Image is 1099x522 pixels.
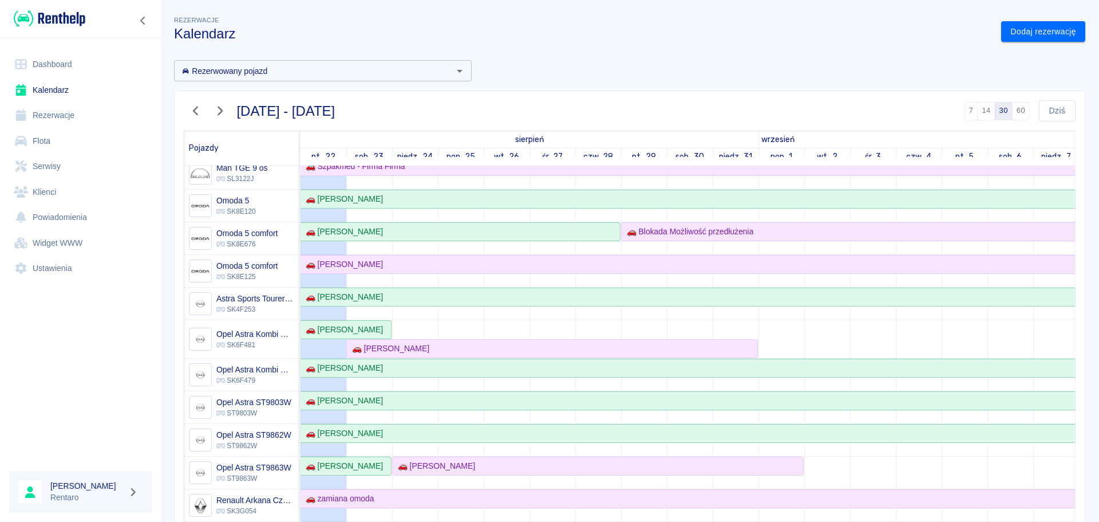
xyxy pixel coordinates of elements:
h6: Opel Astra ST9803W [216,397,291,408]
a: 27 sierpnia 2025 [539,148,566,165]
h6: Renault Arkana Czerwona [216,494,294,506]
div: 🚗 [PERSON_NAME] [301,291,383,303]
a: Kalendarz [9,77,152,103]
h6: Omoda 5 comfort [216,260,278,272]
div: 🚗 [PERSON_NAME] [301,324,383,336]
img: Image [191,496,209,515]
a: 5 września 2025 [952,148,977,165]
button: Dziś [1039,100,1076,121]
p: ST9862W [216,441,291,451]
h6: Opel Astra Kombi Silver [216,364,294,375]
div: 🚗 Szpakmed - Firma Firma [301,160,405,172]
p: SK3G054 [216,506,294,516]
div: 🚗 [PERSON_NAME] [393,460,475,472]
a: 3 września 2025 [862,148,884,165]
a: 31 sierpnia 2025 [716,148,756,165]
h3: Kalendarz [174,26,992,42]
h6: [PERSON_NAME] [50,480,124,492]
a: Klienci [9,179,152,205]
span: Pojazdy [189,143,219,153]
p: ST9863W [216,473,291,484]
img: Image [191,295,209,313]
p: Rentaro [50,492,124,504]
a: 23 sierpnia 2025 [352,148,386,165]
a: 22 sierpnia 2025 [309,148,338,165]
h6: Omoda 5 comfort [216,227,278,239]
p: SK6F479 [216,375,294,386]
img: Image [191,366,209,384]
button: 30 dni [995,102,1013,120]
a: 22 sierpnia 2025 [512,131,547,148]
a: Renthelp logo [9,9,85,28]
a: Rezerwacje [9,103,152,128]
img: Image [191,164,209,183]
h6: Opel Astra ST9863W [216,462,291,473]
div: 🚗 [PERSON_NAME] [301,460,383,472]
input: Wyszukaj i wybierz pojazdy... [177,64,449,78]
h6: Astra Sports Tourer Vulcan [216,293,294,304]
button: 60 dni [1012,102,1030,120]
a: 7 września 2025 [1038,148,1074,165]
a: 24 sierpnia 2025 [394,148,436,165]
a: 26 sierpnia 2025 [491,148,523,165]
div: 🚗 [PERSON_NAME] [301,362,383,374]
div: 🚗 [PERSON_NAME] [301,226,383,238]
p: SK8E676 [216,239,278,249]
p: ST9803W [216,408,291,418]
button: Otwórz [452,63,468,79]
h3: [DATE] - [DATE] [237,103,335,119]
a: Flota [9,128,152,154]
div: 🚗 [PERSON_NAME] [347,343,429,355]
span: Rezerwacje [174,17,219,23]
a: Serwisy [9,154,152,179]
p: SL3122J [216,174,267,184]
img: Image [191,262,209,281]
a: 1 września 2025 [759,131,798,148]
button: 14 dni [977,102,995,120]
img: Image [191,197,209,215]
a: 30 sierpnia 2025 [673,148,707,165]
p: SK8E120 [216,206,256,217]
img: Image [191,330,209,349]
a: 25 sierpnia 2025 [444,148,479,165]
a: 4 września 2025 [903,148,934,165]
div: 🚗 zamiana omoda [301,493,374,505]
img: Renthelp logo [14,9,85,28]
p: SK6F481 [216,340,294,350]
button: 7 dni [964,102,978,120]
div: 🚗 [PERSON_NAME] [301,395,383,407]
div: 🚗 [PERSON_NAME] [301,258,383,270]
h6: Omoda 5 [216,195,256,206]
a: 6 września 2025 [996,148,1025,165]
a: Widget WWW [9,230,152,256]
a: 2 września 2025 [814,148,840,165]
div: 🚗 [PERSON_NAME] [301,427,383,439]
div: 🚗 Blokada Możliwość przedłużenia [622,226,753,238]
a: 1 września 2025 [768,148,796,165]
a: 29 sierpnia 2025 [629,148,659,165]
p: SK4F253 [216,304,294,315]
h6: Opel Astra Kombi Kobalt [216,328,294,340]
img: Image [191,229,209,248]
p: SK8E125 [216,272,278,282]
a: 28 sierpnia 2025 [580,148,616,165]
a: Ustawienia [9,256,152,281]
a: Dashboard [9,52,152,77]
div: 🚗 [PERSON_NAME] [301,193,383,205]
h6: Opel Astra ST9862W [216,429,291,441]
img: Image [191,464,209,482]
img: Image [191,431,209,450]
button: Zwiń nawigację [135,13,152,28]
h6: Man TGE 9 os [216,162,267,174]
a: Dodaj rezerwację [1001,21,1085,42]
a: Powiadomienia [9,205,152,230]
img: Image [191,398,209,417]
